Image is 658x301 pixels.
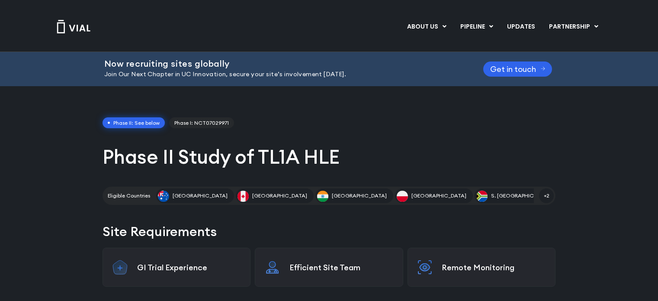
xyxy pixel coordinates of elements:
[56,20,91,33] img: Vial Logo
[453,19,500,34] a: PIPELINEMenu Toggle
[104,70,462,79] p: Join Our Next Chapter in UC Innovation, secure your site’s involvement [DATE].
[137,262,242,272] p: GI Trial Experience
[169,117,234,129] a: Phase I: NCT07029971
[103,117,165,129] span: Phase II: See below
[400,19,453,34] a: ABOUT USMenu Toggle
[158,191,169,202] img: Australia
[491,192,552,200] span: S. [GEOGRAPHIC_DATA]
[476,191,488,202] img: S. Africa
[238,191,249,202] img: Canada
[500,19,542,34] a: UPDATES
[539,188,554,203] span: +2
[289,262,394,272] p: Efficient Site Team
[411,192,466,200] span: [GEOGRAPHIC_DATA]
[397,191,408,202] img: Poland
[104,59,462,68] h2: Now recruiting sites globally
[490,66,536,72] span: Get in touch
[173,192,228,200] span: [GEOGRAPHIC_DATA]
[103,222,555,241] h2: Site Requirements
[252,192,307,200] span: [GEOGRAPHIC_DATA]
[442,262,546,272] p: Remote Monitoring
[317,191,328,202] img: India
[103,144,555,169] h1: Phase II Study of TL1A HLE
[483,61,552,77] a: Get in touch
[542,19,605,34] a: PARTNERSHIPMenu Toggle
[108,192,150,200] h2: Eligible Countries
[332,192,387,200] span: [GEOGRAPHIC_DATA]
